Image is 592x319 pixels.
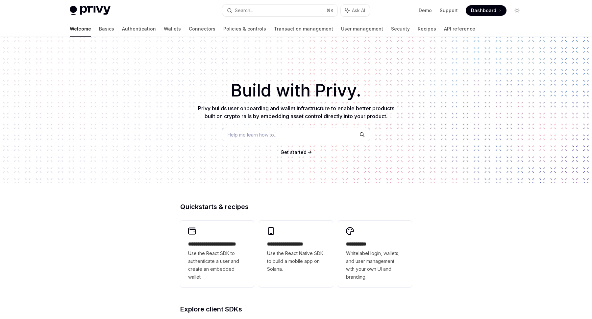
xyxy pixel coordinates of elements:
a: Basics [99,21,114,37]
span: Use the React SDK to authenticate a user and create an embedded wallet. [188,249,246,281]
span: Privy builds user onboarding and wallet infrastructure to enable better products built on crypto ... [198,105,394,119]
span: Use the React Native SDK to build a mobile app on Solana. [267,249,325,273]
a: Policies & controls [223,21,266,37]
a: **** **** **** ***Use the React Native SDK to build a mobile app on Solana. [259,221,333,287]
span: Get started [281,149,307,155]
a: Welcome [70,21,91,37]
a: Wallets [164,21,181,37]
span: Explore client SDKs [180,306,242,312]
a: Dashboard [466,5,506,16]
button: Search...⌘K [222,5,337,16]
a: Demo [419,7,432,14]
span: Build with Privy. [231,85,361,96]
button: Toggle dark mode [512,5,522,16]
span: Dashboard [471,7,496,14]
a: API reference [444,21,475,37]
a: Transaction management [274,21,333,37]
a: Connectors [189,21,215,37]
a: Security [391,21,410,37]
a: Authentication [122,21,156,37]
a: Recipes [418,21,436,37]
button: Ask AI [341,5,370,16]
span: Whitelabel login, wallets, and user management with your own UI and branding. [346,249,404,281]
a: User management [341,21,383,37]
span: Ask AI [352,7,365,14]
span: ⌘ K [327,8,333,13]
a: Support [440,7,458,14]
a: Get started [281,149,307,156]
div: Search... [235,7,253,14]
img: light logo [70,6,111,15]
span: Quickstarts & recipes [180,203,249,210]
a: **** *****Whitelabel login, wallets, and user management with your own UI and branding. [338,221,412,287]
span: Help me learn how to… [228,131,278,138]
